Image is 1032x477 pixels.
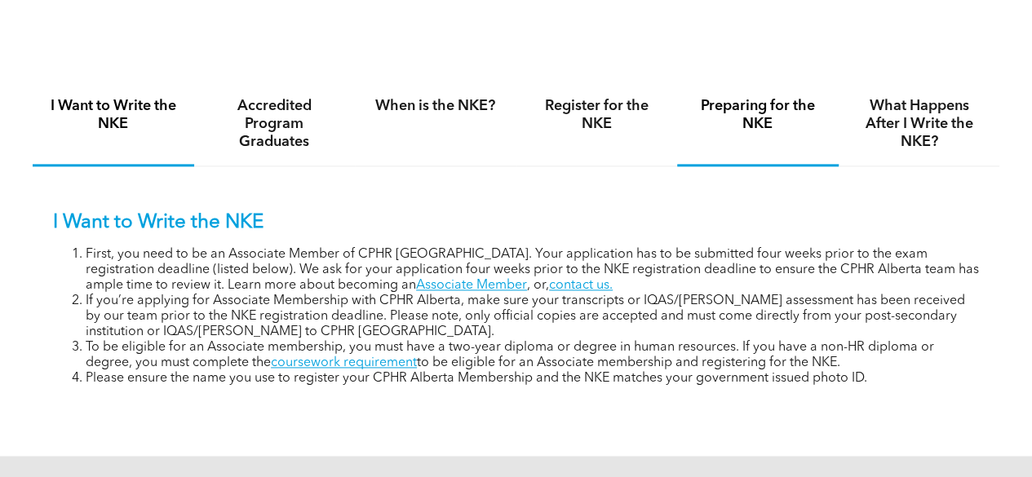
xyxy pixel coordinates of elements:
[416,279,527,292] a: Associate Member
[53,211,979,235] p: I Want to Write the NKE
[209,97,341,151] h4: Accredited Program Graduates
[86,294,979,340] li: If you’re applying for Associate Membership with CPHR Alberta, make sure your transcripts or IQAS...
[853,97,985,151] h4: What Happens After I Write the NKE?
[549,279,613,292] a: contact us.
[86,340,979,371] li: To be eligible for an Associate membership, you must have a two-year diploma or degree in human r...
[692,97,824,133] h4: Preparing for the NKE
[86,371,979,386] li: Please ensure the name you use to register your CPHR Alberta Membership and the NKE matches your ...
[370,97,502,115] h4: When is the NKE?
[271,356,417,369] a: coursework requirement
[86,247,979,294] li: First, you need to be an Associate Member of CPHR [GEOGRAPHIC_DATA]. Your application has to be s...
[47,97,179,133] h4: I Want to Write the NKE
[531,97,663,133] h4: Register for the NKE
